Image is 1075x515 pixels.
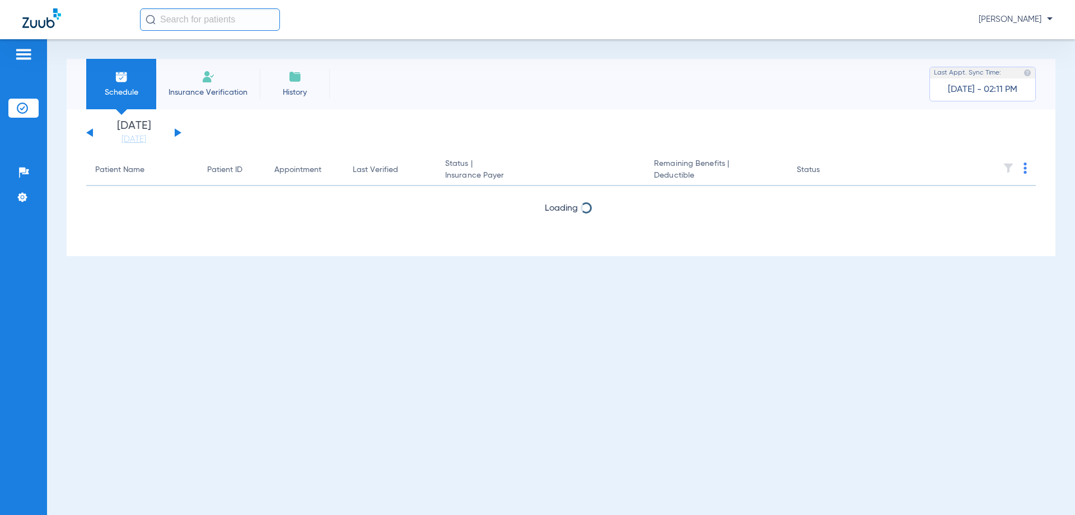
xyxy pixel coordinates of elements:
[788,155,863,186] th: Status
[1023,69,1031,77] img: last sync help info
[274,164,335,176] div: Appointment
[1003,163,1014,174] img: filter.svg
[207,164,256,176] div: Patient ID
[165,87,251,98] span: Insurance Verification
[95,164,189,176] div: Patient Name
[140,8,280,31] input: Search for patients
[288,70,302,83] img: History
[979,14,1053,25] span: [PERSON_NAME]
[545,204,578,213] span: Loading
[146,15,156,25] img: Search Icon
[100,120,167,145] li: [DATE]
[115,70,128,83] img: Schedule
[100,134,167,145] a: [DATE]
[934,67,1001,78] span: Last Appt. Sync Time:
[268,87,321,98] span: History
[1023,163,1027,174] img: group-dot-blue.svg
[22,8,61,28] img: Zuub Logo
[15,48,32,61] img: hamburger-icon
[207,164,242,176] div: Patient ID
[95,87,148,98] span: Schedule
[654,170,778,182] span: Deductible
[95,164,144,176] div: Patient Name
[353,164,398,176] div: Last Verified
[202,70,215,83] img: Manual Insurance Verification
[445,170,636,182] span: Insurance Payer
[948,84,1017,95] span: [DATE] - 02:11 PM
[274,164,321,176] div: Appointment
[353,164,427,176] div: Last Verified
[436,155,645,186] th: Status |
[645,155,787,186] th: Remaining Benefits |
